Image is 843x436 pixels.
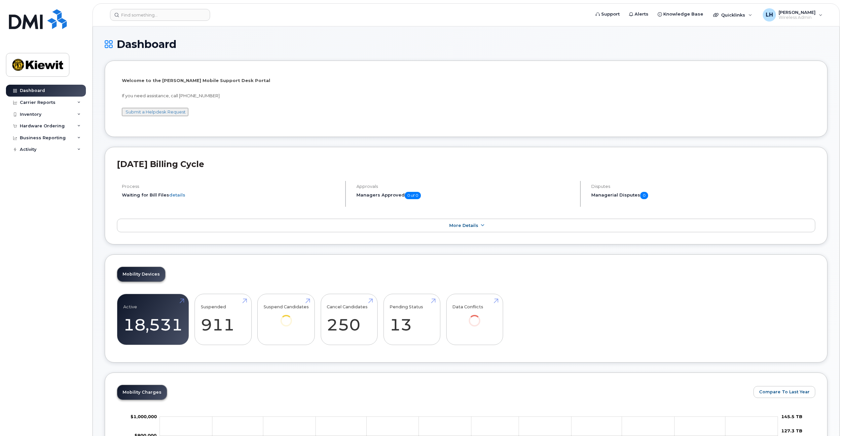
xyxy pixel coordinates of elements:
[591,192,815,199] h5: Managerial Disputes
[405,192,421,199] span: 0 of 0
[452,298,497,336] a: Data Conflicts
[123,298,183,341] a: Active 18,531
[122,77,810,84] p: Welcome to the [PERSON_NAME] Mobile Support Desk Portal
[201,298,245,341] a: Suspended 911
[781,414,802,419] tspan: 145.5 TB
[264,298,309,336] a: Suspend Candidates
[389,298,434,341] a: Pending Status 13
[753,386,815,398] button: Compare To Last Year
[449,223,478,228] span: More Details
[105,38,827,50] h1: Dashboard
[117,385,167,400] a: Mobility Charges
[759,389,810,395] span: Compare To Last Year
[356,192,574,199] h5: Managers Approved
[122,93,810,99] p: If you need assistance, call [PHONE_NUMBER]
[781,428,802,433] tspan: 127.3 TB
[130,414,157,419] g: $0
[130,414,157,419] tspan: $1,000,000
[327,298,371,341] a: Cancel Candidates 250
[122,192,340,198] li: Waiting for Bill Files
[122,184,340,189] h4: Process
[122,108,188,116] button: Submit a Helpdesk Request
[356,184,574,189] h4: Approvals
[169,192,185,197] a: details
[591,184,815,189] h4: Disputes
[117,159,815,169] h2: [DATE] Billing Cycle
[126,109,186,114] a: Submit a Helpdesk Request
[117,267,165,282] a: Mobility Devices
[640,192,648,199] span: 0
